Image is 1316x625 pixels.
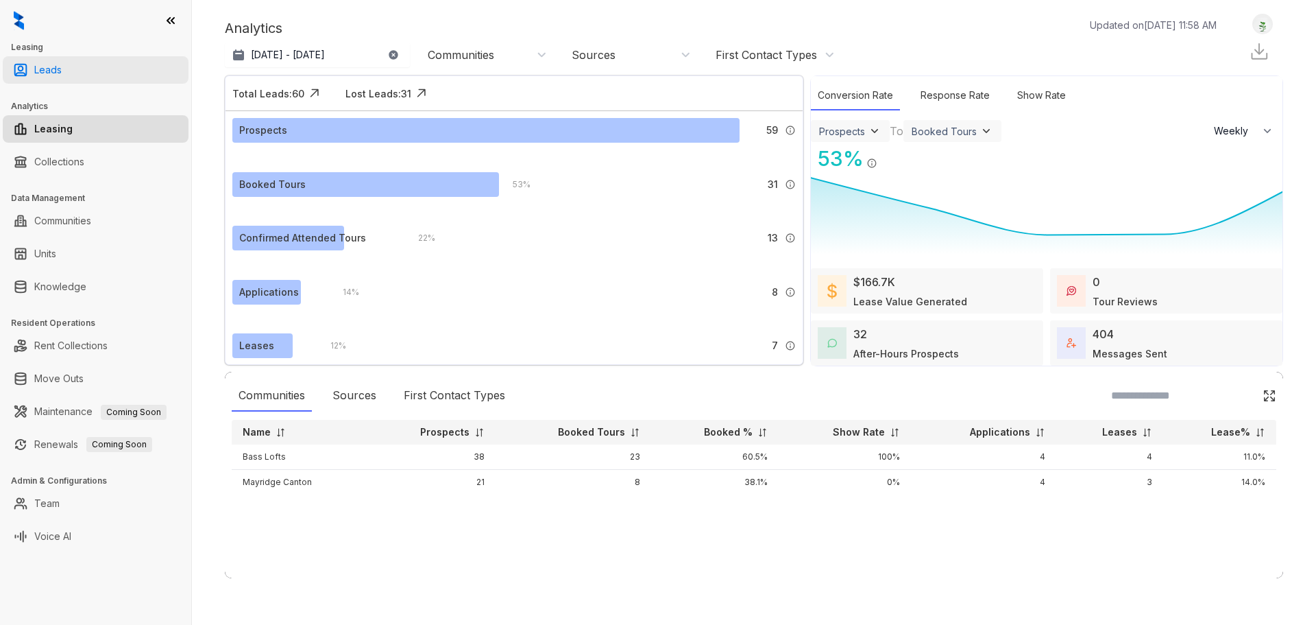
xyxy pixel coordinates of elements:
td: 11.0% [1163,445,1276,470]
div: Lease Value Generated [853,294,967,309]
div: Prospects [819,126,865,137]
a: Move Outs [34,365,84,392]
td: 60.5% [651,445,779,470]
img: Info [785,179,796,190]
button: [DATE] - [DATE] [225,43,410,67]
div: 53 % [499,177,531,192]
img: sorting [890,427,900,438]
td: 0% [779,470,911,495]
a: Voice AI [34,523,71,550]
img: UserAvatar [1253,17,1272,32]
li: Units [3,240,188,268]
li: Maintenance [3,398,188,425]
img: Download [1249,41,1269,62]
span: Coming Soon [86,437,152,452]
img: ViewFilterArrow [868,124,881,138]
img: Info [866,158,877,169]
p: Lease% [1211,425,1250,439]
h3: Data Management [11,192,191,204]
div: 0 [1093,274,1100,290]
td: 21 [367,470,496,495]
td: 4 [1056,445,1163,470]
p: Show Rate [833,425,885,439]
div: Communities [428,47,494,62]
td: Mayridge Canton [232,470,367,495]
p: [DATE] - [DATE] [251,48,325,62]
div: Show Rate [1010,81,1073,110]
a: Communities [34,207,91,235]
img: Click Icon [411,83,432,104]
div: 53 % [811,143,864,174]
td: 38.1% [651,470,779,495]
td: 14.0% [1163,470,1276,495]
div: 32 [853,326,867,342]
img: Click Icon [877,145,898,166]
img: SearchIcon [1234,390,1245,401]
td: Bass Lofts [232,445,367,470]
div: Leases [239,338,274,353]
img: Info [785,340,796,351]
img: Info [785,287,796,298]
li: Leads [3,56,188,84]
div: Tour Reviews [1093,294,1158,309]
td: 4 [911,445,1056,470]
div: Confirmed Attended Tours [239,231,366,246]
a: Knowledge [34,273,86,300]
img: Click Icon [304,83,325,104]
div: First Contact Types [397,380,512,412]
p: Name [243,425,271,439]
img: AfterHoursConversations [827,338,837,349]
a: Team [34,490,60,517]
li: Move Outs [3,365,188,392]
p: Booked % [704,425,753,439]
td: 100% [779,445,911,470]
li: Collections [3,148,188,176]
li: Knowledge [3,273,188,300]
li: Rent Collections [3,332,188,359]
div: $166.7K [853,274,895,290]
p: Leases [1102,425,1137,439]
h3: Analytics [11,100,191,113]
div: Lost Leads: 31 [345,86,411,101]
span: 8 [772,285,778,300]
div: Response Rate [914,81,997,110]
button: Weekly [1206,119,1282,143]
img: sorting [474,427,485,438]
img: sorting [1142,427,1152,438]
div: Sources [326,380,383,412]
p: Prospects [420,425,470,439]
li: Team [3,490,188,517]
div: Applications [239,285,299,300]
div: Booked Tours [239,177,306,192]
span: Weekly [1214,124,1256,138]
span: 31 [768,177,778,192]
div: Conversion Rate [811,81,900,110]
p: Updated on [DATE] 11:58 AM [1090,18,1217,32]
div: First Contact Types [716,47,817,62]
img: logo [14,11,24,30]
td: 3 [1056,470,1163,495]
h3: Leasing [11,41,191,54]
td: 23 [496,445,650,470]
img: TotalFum [1067,338,1076,348]
img: sorting [1255,427,1265,438]
span: Coming Soon [101,405,167,420]
h3: Admin & Configurations [11,475,191,487]
td: 4 [911,470,1056,495]
li: Leasing [3,115,188,143]
img: sorting [276,427,286,438]
div: 14 % [329,285,359,300]
a: Leasing [34,115,73,143]
img: ViewFilterArrow [979,124,993,138]
td: 38 [367,445,496,470]
div: Booked Tours [912,126,977,137]
li: Voice AI [3,523,188,550]
div: 12 % [317,338,346,353]
div: Prospects [239,123,287,138]
p: Applications [970,425,1030,439]
a: Rent Collections [34,332,108,359]
img: sorting [630,427,640,438]
li: Communities [3,207,188,235]
p: Analytics [225,18,282,38]
img: Info [785,125,796,136]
